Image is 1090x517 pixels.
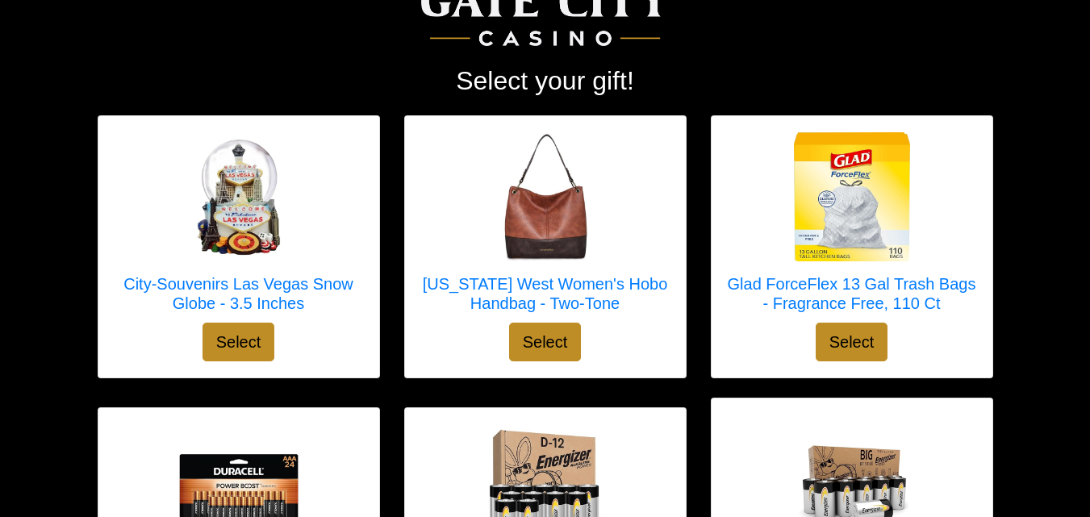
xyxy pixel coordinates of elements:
h5: [US_STATE] West Women's Hobo Handbag - Two-Tone [421,274,670,313]
button: Select [509,323,582,361]
img: Glad ForceFlex 13 Gal Trash Bags - Fragrance Free, 110 Ct [787,132,917,261]
a: Montana West Women's Hobo Handbag - Two-Tone [US_STATE] West Women's Hobo Handbag - Two-Tone [421,132,670,323]
a: Glad ForceFlex 13 Gal Trash Bags - Fragrance Free, 110 Ct Glad ForceFlex 13 Gal Trash Bags - Frag... [728,132,976,323]
h5: Glad ForceFlex 13 Gal Trash Bags - Fragrance Free, 110 Ct [728,274,976,313]
h2: Select your gift! [98,65,993,96]
button: Select [203,323,275,361]
img: Montana West Women's Hobo Handbag - Two-Tone [481,132,610,261]
a: City-Souvenirs Las Vegas Snow Globe - 3.5 Inches City-Souvenirs Las Vegas Snow Globe - 3.5 Inches [115,132,363,323]
img: City-Souvenirs Las Vegas Snow Globe - 3.5 Inches [174,132,303,261]
button: Select [816,323,888,361]
h5: City-Souvenirs Las Vegas Snow Globe - 3.5 Inches [115,274,363,313]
